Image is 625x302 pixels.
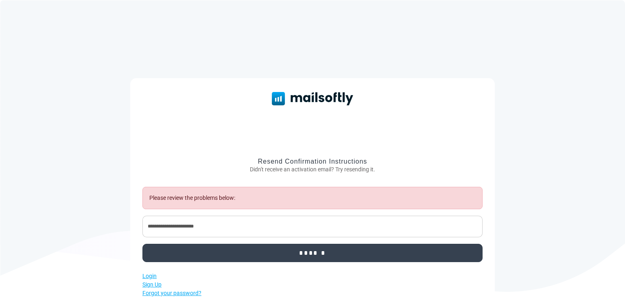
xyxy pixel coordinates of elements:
[142,187,483,209] div: Please review the problems below:
[142,165,483,174] p: Didn't receive an activation email? Try resending it.
[142,290,201,296] a: Forgot your password?
[142,273,157,279] a: Login
[272,92,353,105] img: Mailsoftly
[142,281,162,288] a: Sign Up
[142,158,483,165] h3: Resend Confirmation Instructions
